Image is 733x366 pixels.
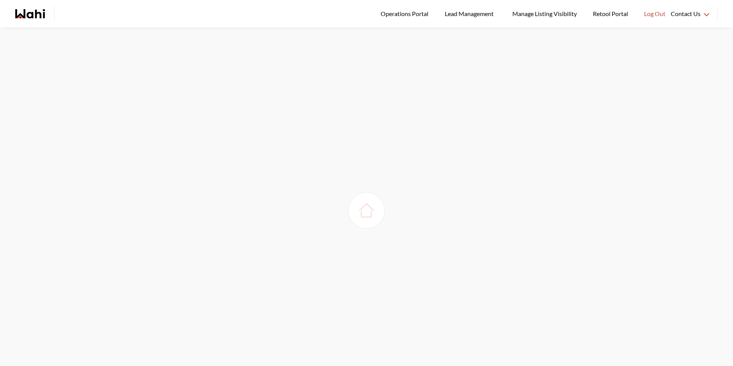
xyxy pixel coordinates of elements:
[381,9,431,19] span: Operations Portal
[593,9,630,19] span: Retool Portal
[445,9,496,19] span: Lead Management
[510,9,579,19] span: Manage Listing Visibility
[356,200,377,221] img: loading house image
[644,9,665,19] span: Log Out
[15,9,45,18] a: Wahi homepage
